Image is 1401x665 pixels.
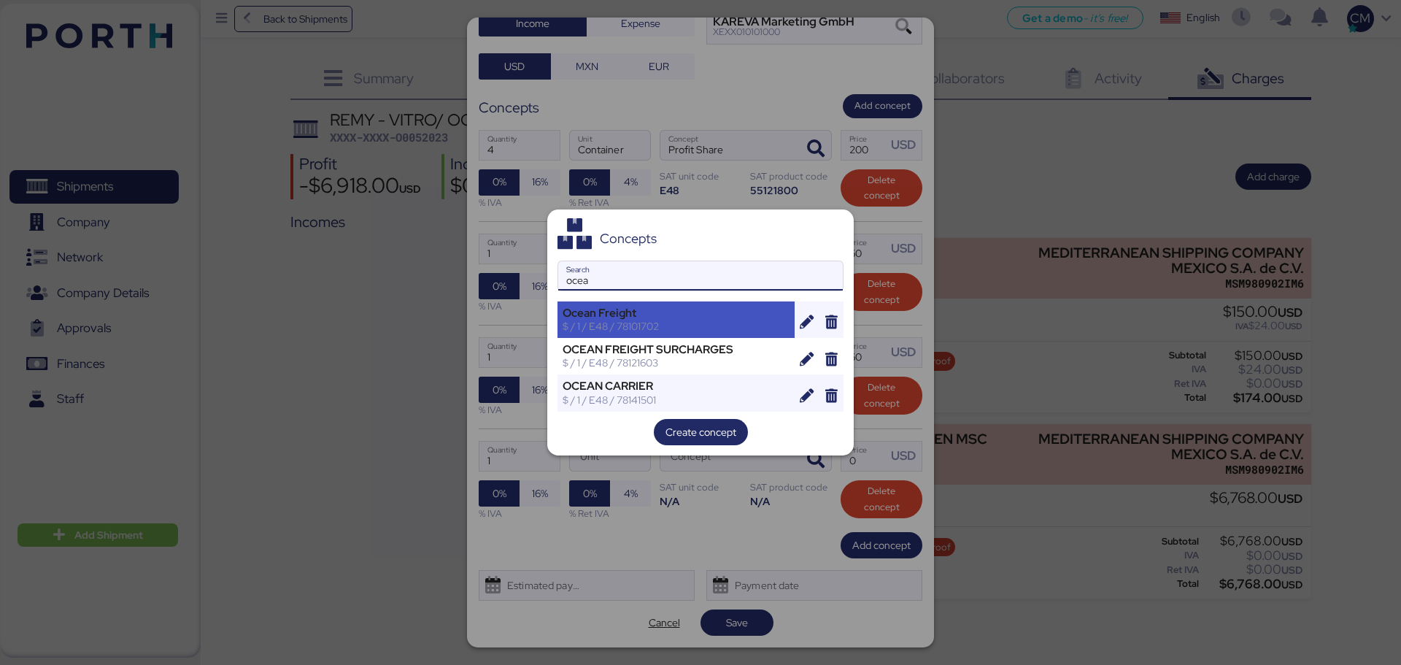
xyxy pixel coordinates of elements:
input: Search [558,261,843,291]
div: OCEAN FREIGHT SURCHARGES [563,343,790,356]
div: Concepts [600,232,657,245]
button: Create concept [654,419,748,445]
div: OCEAN CARRIER [563,380,790,393]
div: $ / 1 / E48 / 78141501 [563,393,790,407]
div: $ / 1 / E48 / 78101702 [563,320,790,333]
span: Create concept [665,423,736,441]
div: Ocean Freight [563,307,790,320]
div: $ / 1 / E48 / 78121603 [563,356,790,369]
